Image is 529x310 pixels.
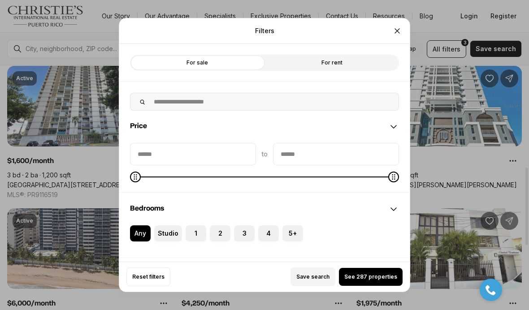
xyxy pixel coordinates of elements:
span: Reset filters [132,273,165,280]
span: to [261,151,268,158]
input: priceMax [273,143,399,165]
input: priceMin [130,143,256,165]
div: Bedrooms [119,225,410,258]
div: Bedrooms [119,193,410,225]
span: Minimum [130,172,141,182]
span: Price [130,122,147,129]
p: Filters [255,27,274,34]
button: Save search [291,267,335,286]
label: 1 [186,225,206,241]
button: Reset filters [126,267,170,286]
div: Price [119,111,410,143]
span: Maximum [388,172,399,182]
button: Close [388,22,406,40]
label: 2 [210,225,230,241]
span: Save search [296,273,330,280]
span: See 287 properties [344,273,397,280]
label: 3 [234,225,255,241]
button: See 287 properties [339,268,403,286]
label: 5+ [282,225,303,241]
label: Studio [154,225,182,241]
label: For sale [130,55,264,71]
label: 4 [258,225,279,241]
div: Price [119,143,410,192]
label: For rent [264,55,399,71]
span: Bedrooms [130,205,164,212]
label: Any [130,225,151,241]
div: Bathrooms [119,258,410,291]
